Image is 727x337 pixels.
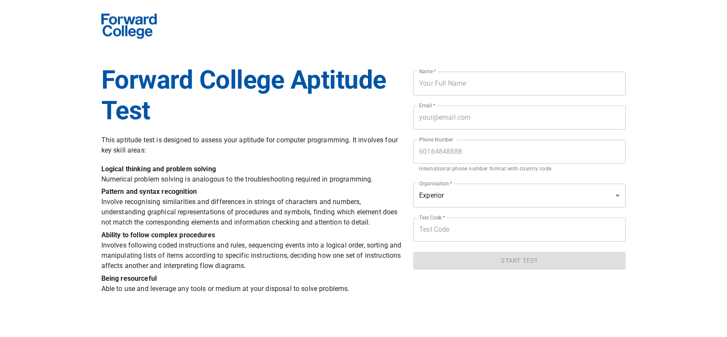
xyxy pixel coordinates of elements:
[101,187,403,228] p: Involve recognising similarities and differences in strings of characters and numbers, understand...
[413,218,626,242] input: Test Code
[413,106,626,130] input: your@email.com
[101,165,216,173] b: Logical thinking and problem solving
[413,184,626,207] div: Experior
[101,187,197,196] b: Pattern and syntax recognition
[101,65,403,126] h1: Forward College Aptitude Test
[101,274,403,294] p: Able to use and leverage any tools or medium at your disposal to solve problems.
[101,135,403,156] p: This aptitude test is designed to assess your aptitude for computer programming. It involves four...
[101,164,403,184] p: Numerical problem solving is analogous to the troubleshooting required in programming.
[101,14,157,39] img: Forward School
[101,274,157,282] b: Being resourceful
[419,165,620,173] p: International phone number format with country code.
[413,72,626,95] input: Your Full Name
[101,230,403,271] p: Involves following coded instructions and rules, sequencing events into a logical order, sorting ...
[413,140,626,164] input: 60164848888
[101,231,215,239] b: Ability to follow complex procedures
